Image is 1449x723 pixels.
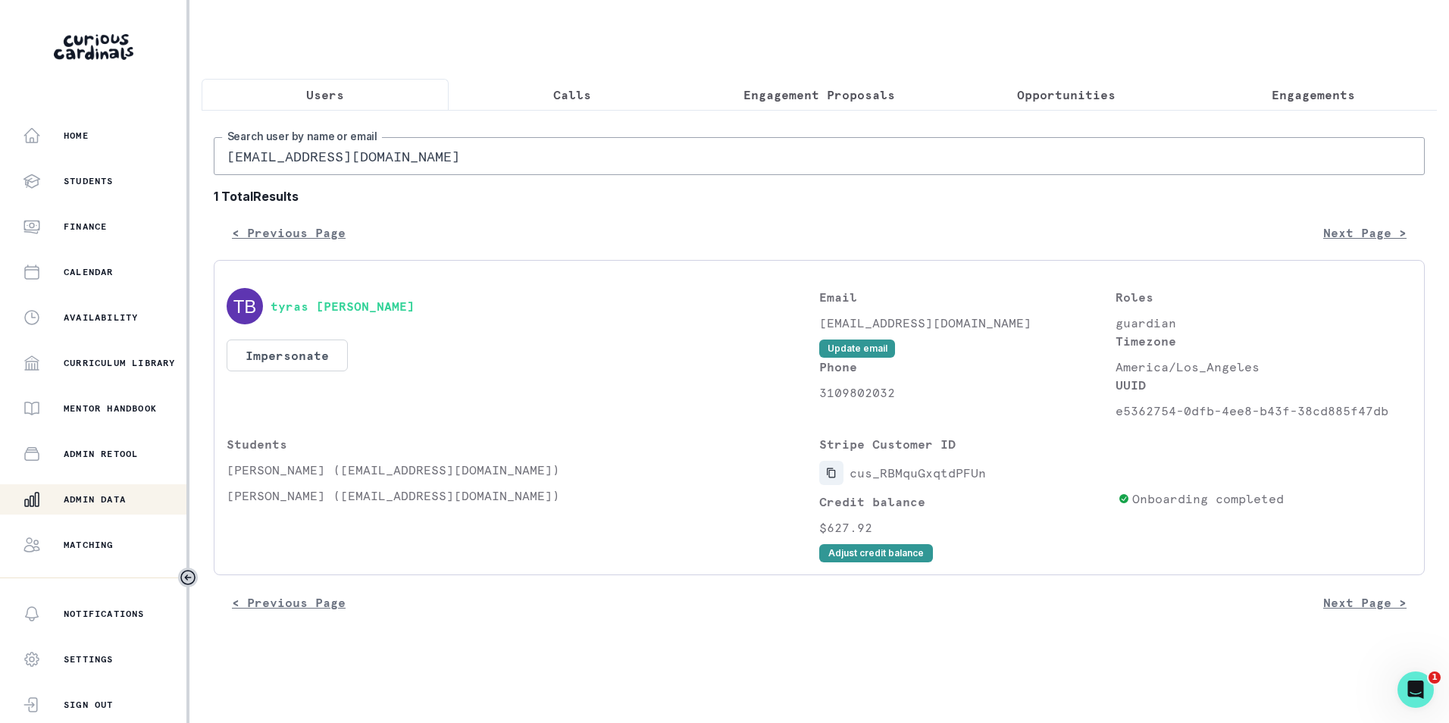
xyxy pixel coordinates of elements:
p: Finance [64,221,107,233]
p: [PERSON_NAME] ([EMAIL_ADDRESS][DOMAIN_NAME]) [227,461,819,479]
p: Engagement Proposals [743,86,895,104]
p: Roles [1116,288,1412,306]
button: Copied to clipboard [819,461,843,485]
button: < Previous Page [214,587,364,618]
p: Availability [64,311,138,324]
p: UUID [1116,376,1412,394]
button: Next Page > [1305,587,1425,618]
p: $627.92 [819,518,1112,537]
p: Phone [819,358,1116,376]
p: Onboarding completed [1132,490,1284,508]
img: Curious Cardinals Logo [54,34,133,60]
p: Notifications [64,608,145,620]
p: e5362754-0dfb-4ee8-b43f-38cd885f47db [1116,402,1412,420]
p: Students [64,175,114,187]
img: svg [227,288,263,324]
p: Users [306,86,344,104]
p: Sign Out [64,699,114,711]
p: Stripe Customer ID [819,435,1112,453]
p: Calendar [64,266,114,278]
button: Update email [819,340,895,358]
p: Opportunities [1017,86,1116,104]
p: Engagements [1272,86,1355,104]
b: 1 Total Results [214,187,1425,205]
button: Toggle sidebar [178,568,198,587]
p: [EMAIL_ADDRESS][DOMAIN_NAME] [819,314,1116,332]
p: Settings [64,653,114,665]
button: < Previous Page [214,218,364,248]
button: Impersonate [227,340,348,371]
p: Credit balance [819,493,1112,511]
p: America/Los_Angeles [1116,358,1412,376]
p: Curriculum Library [64,357,176,369]
p: Mentor Handbook [64,402,157,415]
p: Home [64,130,89,142]
p: Admin Data [64,493,126,505]
p: Calls [553,86,591,104]
button: Next Page > [1305,218,1425,248]
p: [PERSON_NAME] ([EMAIL_ADDRESS][DOMAIN_NAME]) [227,487,819,505]
p: Students [227,435,819,453]
button: Adjust credit balance [819,544,933,562]
p: Timezone [1116,332,1412,350]
iframe: Intercom live chat [1397,671,1434,708]
p: guardian [1116,314,1412,332]
p: Email [819,288,1116,306]
p: Admin Retool [64,448,138,460]
p: Matching [64,539,114,551]
p: 3109802032 [819,383,1116,402]
span: 1 [1429,671,1441,684]
button: tyras [PERSON_NAME] [271,299,415,314]
p: cus_RBMquGxqtdPFUn [850,464,986,482]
